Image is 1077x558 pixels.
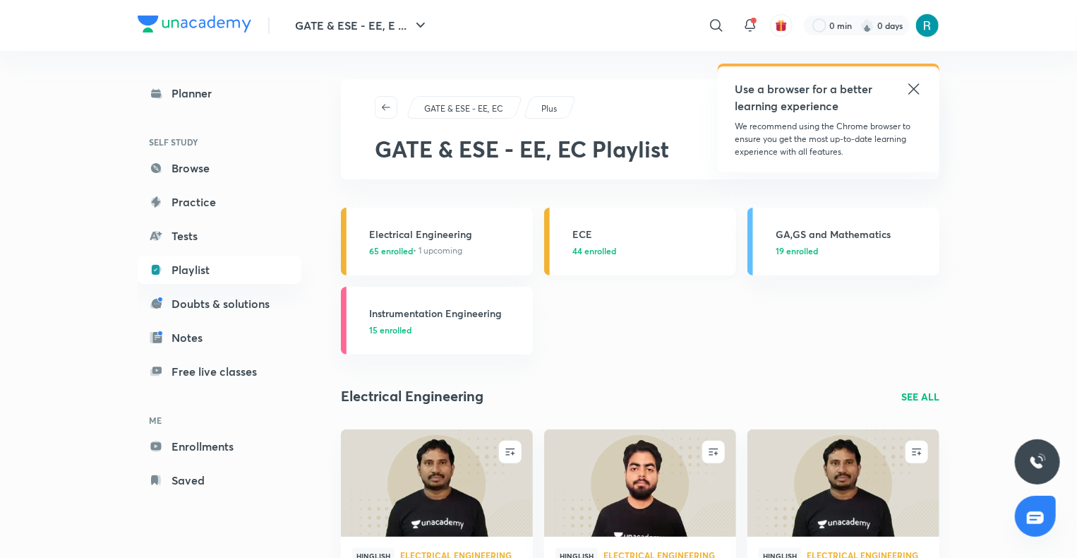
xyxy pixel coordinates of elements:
a: Electrical Engineering65 enrolled• 1 upcoming [341,208,533,275]
img: AaDeeTri [915,13,939,37]
a: Browse [138,154,301,182]
p: GATE & ESE - EE, EC [424,102,503,115]
a: Enrollments [138,432,301,461]
img: Company Logo [138,16,251,32]
span: 19 enrolled [776,244,818,257]
span: 44 enrolled [572,244,616,257]
a: ECE44 enrolled [544,208,736,275]
a: Playlist [138,256,301,284]
h3: Instrumentation Engineering [369,306,524,321]
a: Saved [138,466,301,494]
img: new-thumbnail [339,428,534,538]
a: Company Logo [138,16,251,36]
button: avatar [770,14,793,37]
p: We recommend using the Chrome browser to ensure you get the most up-to-date learning experience w... [735,120,922,158]
h6: ME [138,408,301,432]
a: SEE ALL [901,389,939,404]
a: GATE & ESE - EE, EC [422,102,506,115]
h3: GA,GS and Mathematics [776,227,931,242]
a: Planner [138,79,301,107]
h3: Electrical Engineering [369,227,524,242]
a: Notes [138,323,301,352]
img: ttu [1029,453,1046,470]
span: • 1 upcoming [369,244,462,257]
a: GA,GS and Mathematics19 enrolled [747,208,939,275]
h2: Electrical Engineering [341,386,483,407]
span: 15 enrolled [369,323,411,336]
a: Instrumentation Engineering15 enrolled [341,287,533,355]
h6: SELF STUDY [138,130,301,154]
img: avatar [775,19,788,32]
img: streak [860,18,874,32]
img: new-thumbnail [542,428,738,538]
span: GATE & ESE - EE, EC Playlist [375,133,669,164]
img: new-thumbnail [745,428,941,538]
a: new-thumbnail [544,429,736,537]
a: new-thumbnail [341,429,533,537]
a: Tests [138,222,301,250]
button: GATE & ESE - EE, E ... [287,11,438,40]
a: new-thumbnail [747,429,939,537]
a: Plus [539,102,560,115]
a: Free live classes [138,357,301,386]
a: Practice [138,188,301,216]
span: 65 enrolled [369,244,413,257]
a: Doubts & solutions [138,290,301,318]
h5: Use a browser for a better learning experience [735,81,875,114]
h3: ECE [572,227,728,242]
p: Plus [541,102,557,115]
